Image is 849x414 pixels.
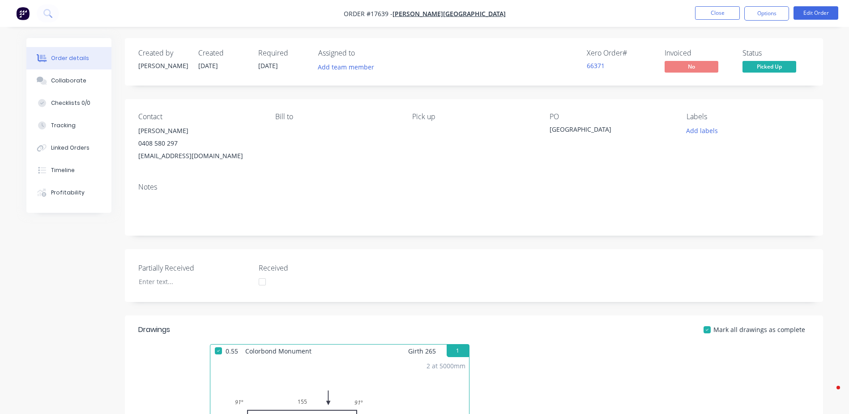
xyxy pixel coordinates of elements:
[26,92,111,114] button: Checklists 0/0
[587,49,654,57] div: Xero Order #
[222,345,242,358] span: 0.55
[744,6,789,21] button: Options
[51,77,86,85] div: Collaborate
[682,125,723,137] button: Add labels
[258,49,307,57] div: Required
[138,49,188,57] div: Created by
[138,324,170,335] div: Drawings
[26,47,111,69] button: Order details
[138,125,261,162] div: [PERSON_NAME]0408 580 297[EMAIL_ADDRESS][DOMAIN_NAME]
[819,384,840,405] iframe: Intercom live chat
[393,9,506,18] a: [PERSON_NAME][GEOGRAPHIC_DATA]
[138,61,188,70] div: [PERSON_NAME]
[26,69,111,92] button: Collaborate
[742,61,796,74] button: Picked Up
[550,112,672,121] div: PO
[51,99,90,107] div: Checklists 0/0
[51,189,85,197] div: Profitability
[447,345,469,357] button: 1
[318,61,379,73] button: Add team member
[313,61,379,73] button: Add team member
[259,263,371,273] label: Received
[344,9,393,18] span: Order #17639 -
[198,49,247,57] div: Created
[427,361,465,371] div: 2 at 5000mm
[242,345,315,358] span: Colorbond Monument
[138,263,250,273] label: Partially Received
[51,121,76,129] div: Tracking
[408,345,436,358] span: Girth 265
[742,61,796,72] span: Picked Up
[26,137,111,159] button: Linked Orders
[26,181,111,204] button: Profitability
[51,166,75,174] div: Timeline
[713,325,805,334] span: Mark all drawings as complete
[318,49,408,57] div: Assigned to
[412,112,535,121] div: Pick up
[138,183,810,191] div: Notes
[794,6,838,20] button: Edit Order
[695,6,740,20] button: Close
[587,61,605,70] a: 66371
[275,112,398,121] div: Bill to
[26,114,111,137] button: Tracking
[26,159,111,181] button: Timeline
[687,112,809,121] div: Labels
[258,61,278,70] span: [DATE]
[138,112,261,121] div: Contact
[742,49,810,57] div: Status
[138,125,261,137] div: [PERSON_NAME]
[16,7,30,20] img: Factory
[665,61,718,72] span: No
[665,49,732,57] div: Invoiced
[138,150,261,162] div: [EMAIL_ADDRESS][DOMAIN_NAME]
[198,61,218,70] span: [DATE]
[138,137,261,150] div: 0408 580 297
[51,144,90,152] div: Linked Orders
[51,54,89,62] div: Order details
[550,125,661,137] div: [GEOGRAPHIC_DATA]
